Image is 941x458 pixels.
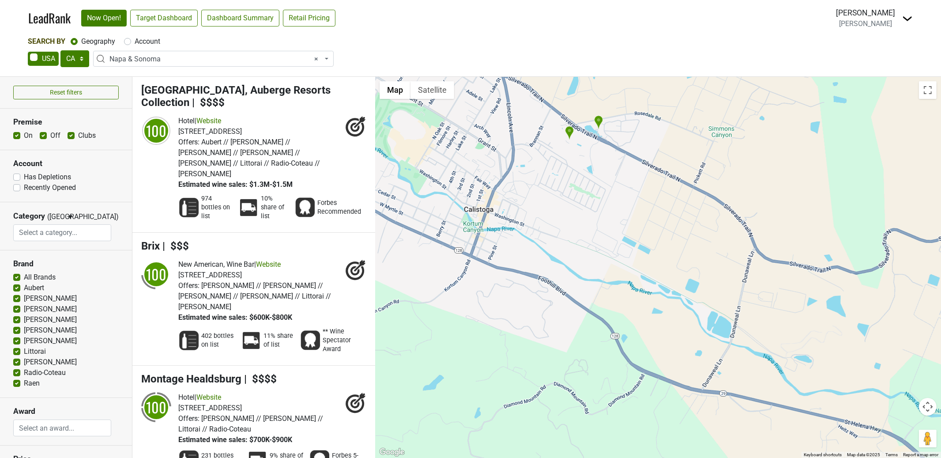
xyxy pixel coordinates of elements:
label: Aubert [24,283,44,293]
span: Remove all items [314,54,318,64]
span: Hotel [178,393,195,401]
label: [PERSON_NAME] [24,357,77,367]
a: Report a map error [903,452,938,457]
h3: Brand [13,259,119,269]
img: Award [294,197,316,218]
label: Off [50,130,60,141]
img: quadrant_split.svg [141,392,171,422]
label: [PERSON_NAME] [24,314,77,325]
label: Recently Opened [24,182,76,193]
div: Solage, Auberge Resorts Collection [565,126,574,140]
button: Toggle fullscreen view [919,81,937,99]
span: [GEOGRAPHIC_DATA], Auberge Resorts Collection [141,84,331,109]
span: New American, Wine Bar [178,260,254,269]
a: Target Dashboard [130,10,198,26]
label: Littorai [24,346,46,357]
img: Percent Distributor Share [238,197,259,218]
span: ([GEOGRAPHIC_DATA]) [47,212,65,224]
a: Terms (opens in new tab) [885,452,898,457]
label: Geography [81,36,115,47]
label: Radio-Coteau [24,367,66,378]
span: | $$$ [162,240,189,252]
span: [PERSON_NAME] // [PERSON_NAME] // Littorai // Radio-Coteau [178,414,323,433]
img: Wine List [178,197,199,218]
h3: Account [13,159,119,168]
label: On [24,130,33,141]
div: | [178,259,341,270]
label: Raen [24,378,40,389]
h3: Award [13,407,119,416]
a: Retail Pricing [283,10,335,26]
a: LeadRank [28,9,71,27]
span: 402 bottles on list [201,332,235,349]
label: All Brands [24,272,56,283]
span: [PERSON_NAME] [839,19,892,28]
span: 974 bottles on list [201,194,233,221]
span: Estimated wine sales: $700K-$900K [178,435,292,444]
button: Show street map [380,81,410,99]
span: 10% share of list [261,194,289,221]
span: Aubert // [PERSON_NAME] // [PERSON_NAME] // [PERSON_NAME] // [PERSON_NAME] // Littorai // Radio-C... [178,138,320,178]
a: Website [196,393,221,401]
a: Website [256,260,281,269]
span: Estimated wine sales: $1.3M-$1.5M [178,180,293,189]
button: Keyboard shortcuts [804,452,842,458]
span: [PERSON_NAME] // [PERSON_NAME] // [PERSON_NAME] // [PERSON_NAME] // Littorai // [PERSON_NAME] [178,281,331,311]
input: Select an award... [14,420,111,436]
img: Dropdown Menu [902,13,913,24]
label: Has Depletions [24,172,71,182]
span: Montage Healdsburg [141,373,241,385]
input: Select a category... [14,224,111,241]
a: Open this area in Google Maps (opens a new window) [377,447,407,458]
span: Estimated wine sales: $600K-$800K [178,313,292,322]
span: Offers: [178,281,199,290]
span: [STREET_ADDRESS] [178,127,242,136]
span: Search By [28,37,65,45]
span: ▼ [67,213,74,221]
span: Napa & Sonoma [93,51,334,67]
img: Google [377,447,407,458]
label: Account [135,36,160,47]
a: Dashboard Summary [201,10,279,26]
h3: Premise [13,117,119,127]
span: ** Wine Spectator Award [323,327,361,354]
div: | [178,392,341,403]
span: Map data ©2025 [847,452,880,457]
label: [PERSON_NAME] [24,325,77,336]
span: Napa & Sonoma [109,54,323,64]
span: [STREET_ADDRESS] [178,271,242,279]
div: 100 [143,261,169,288]
div: [PERSON_NAME] [836,7,895,19]
div: Four Seasons Napa Valley [594,115,603,130]
div: 100 [143,394,169,420]
span: Hotel [178,117,195,125]
label: [PERSON_NAME] [24,293,77,304]
span: | $$$$ [192,96,225,109]
h3: Category [13,212,45,221]
label: [PERSON_NAME] [24,304,77,314]
button: Show satellite imagery [410,81,454,99]
div: | [178,116,341,126]
button: Reset filters [13,86,119,99]
span: Forbes Recommended [317,199,361,216]
a: Now Open! [81,10,127,26]
img: Percent Distributor Share [241,330,262,351]
span: Brix [141,240,160,252]
span: | $$$$ [244,373,277,385]
label: [PERSON_NAME] [24,336,77,346]
img: Wine List [178,330,199,351]
img: quadrant_split.svg [141,259,171,289]
button: Drag Pegman onto the map to open Street View [919,430,937,447]
div: 100 [143,117,169,144]
button: Map camera controls [919,398,937,416]
a: Website [196,117,221,125]
span: [STREET_ADDRESS] [178,404,242,412]
span: Offers: [178,138,199,146]
span: Offers: [178,414,199,423]
span: 11% share of list [263,332,294,349]
img: Award [300,330,321,351]
label: Clubs [78,130,96,141]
